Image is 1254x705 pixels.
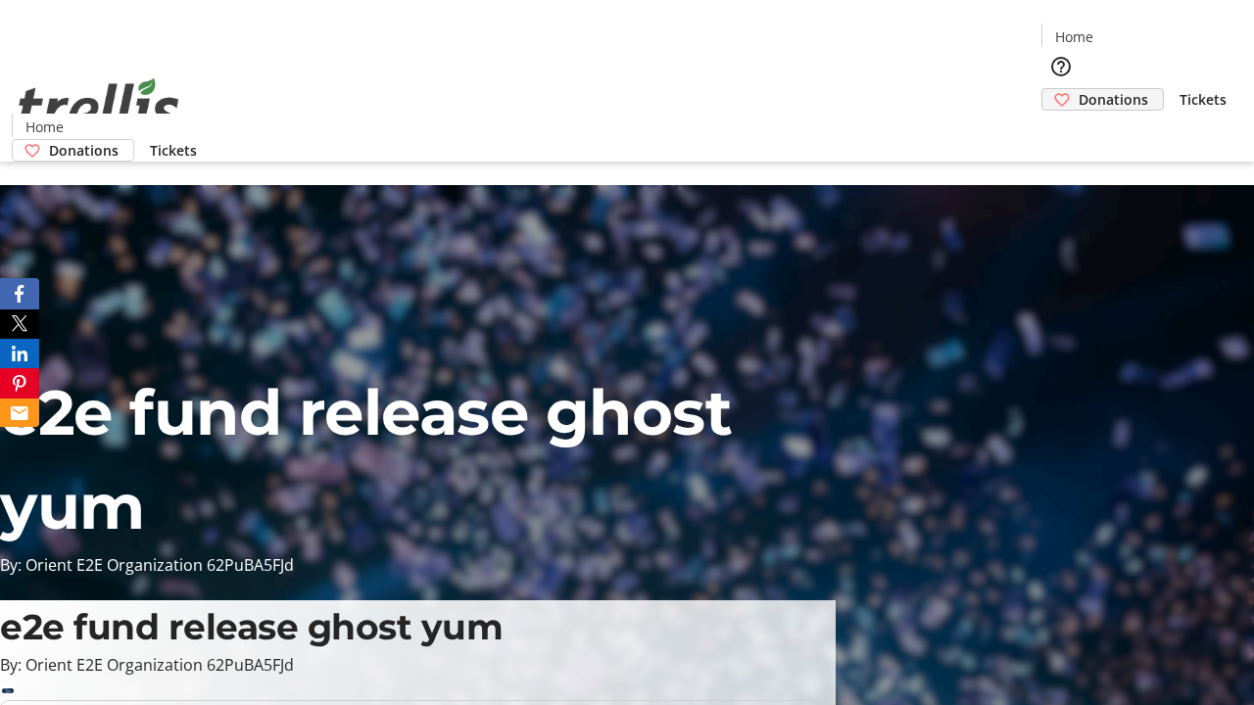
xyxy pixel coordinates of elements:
[1042,26,1105,47] a: Home
[1041,47,1081,86] button: Help
[1041,88,1164,111] a: Donations
[12,139,134,162] a: Donations
[49,140,119,161] span: Donations
[1079,89,1148,110] span: Donations
[150,140,197,161] span: Tickets
[25,117,64,137] span: Home
[1041,111,1081,150] button: Cart
[1180,89,1227,110] span: Tickets
[12,57,186,155] img: Orient E2E Organization 62PuBA5FJd's Logo
[134,140,213,161] a: Tickets
[1055,26,1093,47] span: Home
[1164,89,1242,110] a: Tickets
[13,117,75,137] a: Home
